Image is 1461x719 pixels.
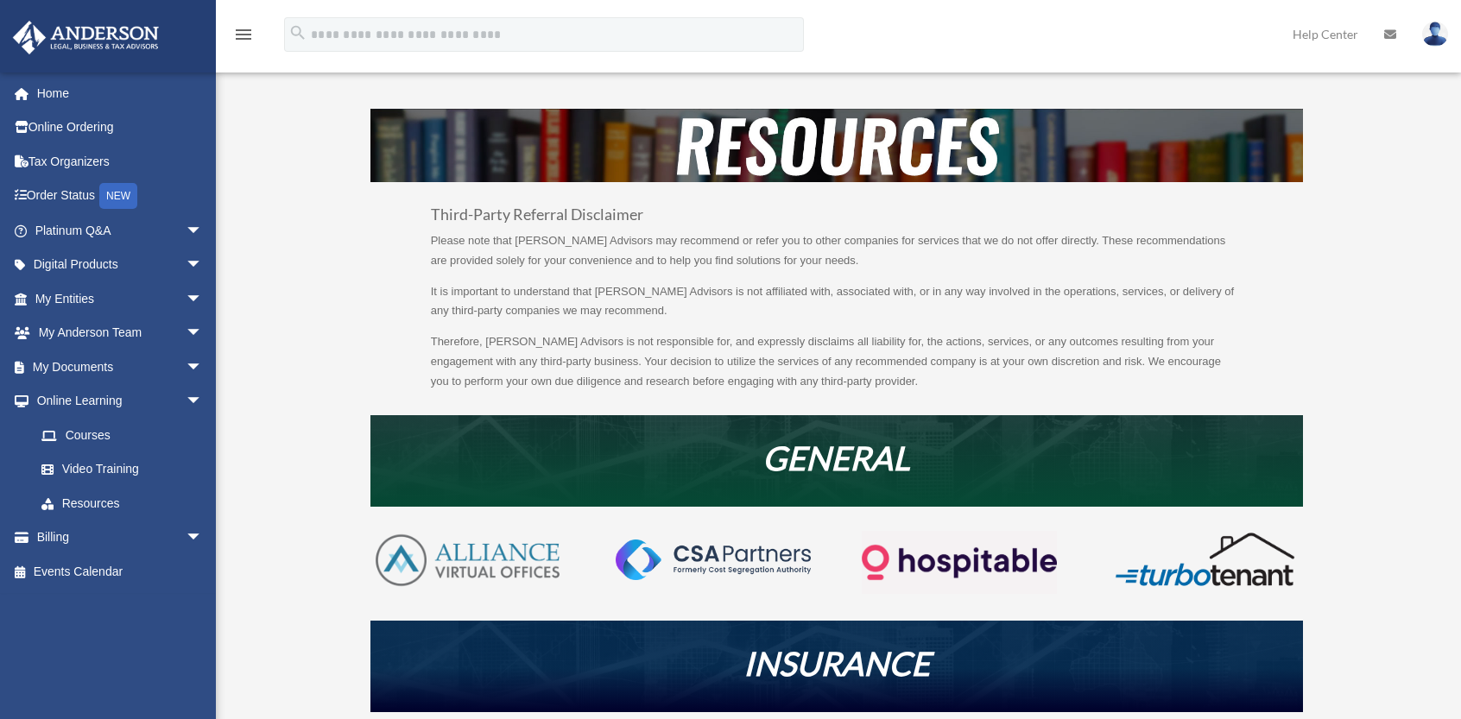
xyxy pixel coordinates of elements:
[12,350,229,384] a: My Documentsarrow_drop_down
[370,109,1303,181] img: resources-header
[431,207,1243,231] h3: Third-Party Referral Disclaimer
[186,384,220,419] span: arrow_drop_down
[12,248,229,282] a: Digital Productsarrow_drop_down
[12,281,229,316] a: My Entitiesarrow_drop_down
[431,231,1243,282] p: Please note that [PERSON_NAME] Advisors may recommend or refer you to other companies for service...
[186,248,220,283] span: arrow_drop_down
[762,438,910,477] em: GENERAL
[186,281,220,317] span: arrow_drop_down
[233,24,254,45] i: menu
[24,418,229,452] a: Courses
[12,144,229,179] a: Tax Organizers
[186,213,220,249] span: arrow_drop_down
[616,539,810,579] img: CSA-partners-Formerly-Cost-Segregation-Authority
[12,76,229,110] a: Home
[186,316,220,351] span: arrow_drop_down
[370,531,565,590] img: AVO-logo-1-color
[1108,531,1302,588] img: turbotenant
[431,332,1243,391] p: Therefore, [PERSON_NAME] Advisors is not responsible for, and expressly disclaims all liability f...
[24,452,229,487] a: Video Training
[1422,22,1448,47] img: User Pic
[743,643,930,683] em: INSURANCE
[12,316,229,350] a: My Anderson Teamarrow_drop_down
[186,350,220,385] span: arrow_drop_down
[12,384,229,419] a: Online Learningarrow_drop_down
[12,179,229,214] a: Order StatusNEW
[288,23,307,42] i: search
[12,110,229,145] a: Online Ordering
[99,183,137,209] div: NEW
[12,213,229,248] a: Platinum Q&Aarrow_drop_down
[12,520,229,555] a: Billingarrow_drop_down
[12,554,229,589] a: Events Calendar
[233,30,254,45] a: menu
[8,21,164,54] img: Anderson Advisors Platinum Portal
[186,520,220,556] span: arrow_drop_down
[24,486,220,520] a: Resources
[431,282,1243,333] p: It is important to understand that [PERSON_NAME] Advisors is not affiliated with, associated with...
[862,531,1056,594] img: Logo-transparent-dark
